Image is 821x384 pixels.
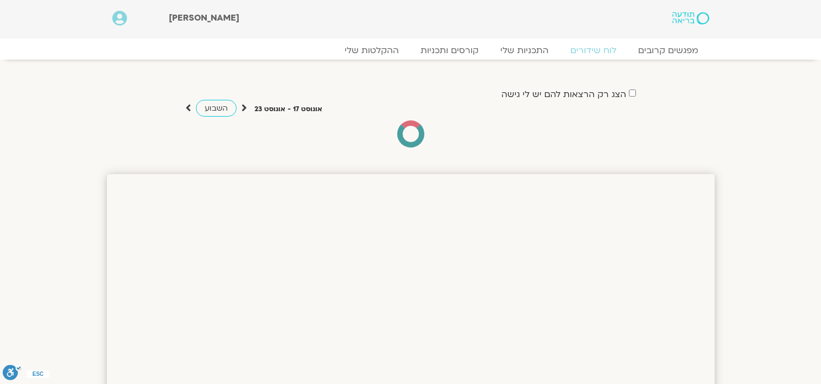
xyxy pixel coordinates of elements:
a: לוח שידורים [559,45,627,56]
a: מפגשים קרובים [627,45,709,56]
label: הצג רק הרצאות להם יש לי גישה [501,89,626,99]
a: קורסים ותכניות [410,45,489,56]
nav: Menu [112,45,709,56]
a: ההקלטות שלי [334,45,410,56]
a: השבוע [196,100,237,117]
span: [PERSON_NAME] [169,12,239,24]
span: השבוע [205,103,228,113]
p: אוגוסט 17 - אוגוסט 23 [254,104,322,115]
a: התכניות שלי [489,45,559,56]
